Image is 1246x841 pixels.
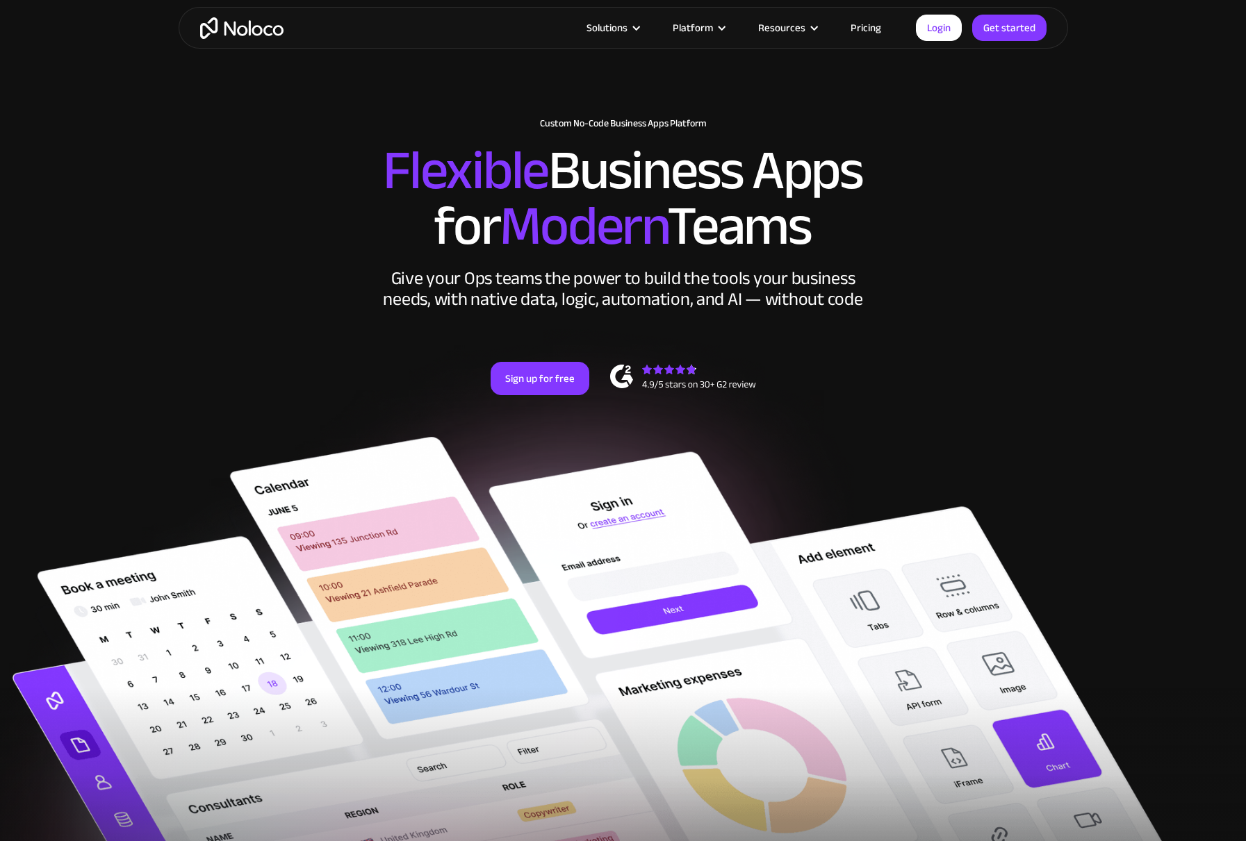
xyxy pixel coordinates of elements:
a: Pricing [833,19,899,37]
h1: Custom No-Code Business Apps Platform [192,118,1054,129]
a: Login [916,15,962,41]
a: Sign up for free [491,362,589,395]
div: Solutions [587,19,628,37]
a: Get started [972,15,1047,41]
div: Give your Ops teams the power to build the tools your business needs, with native data, logic, au... [380,268,867,310]
h2: Business Apps for Teams [192,143,1054,254]
div: Resources [741,19,833,37]
span: Flexible [383,119,548,222]
div: Platform [673,19,713,37]
a: home [200,17,284,39]
span: Modern [500,174,667,278]
div: Solutions [569,19,655,37]
div: Platform [655,19,741,37]
div: Resources [758,19,805,37]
